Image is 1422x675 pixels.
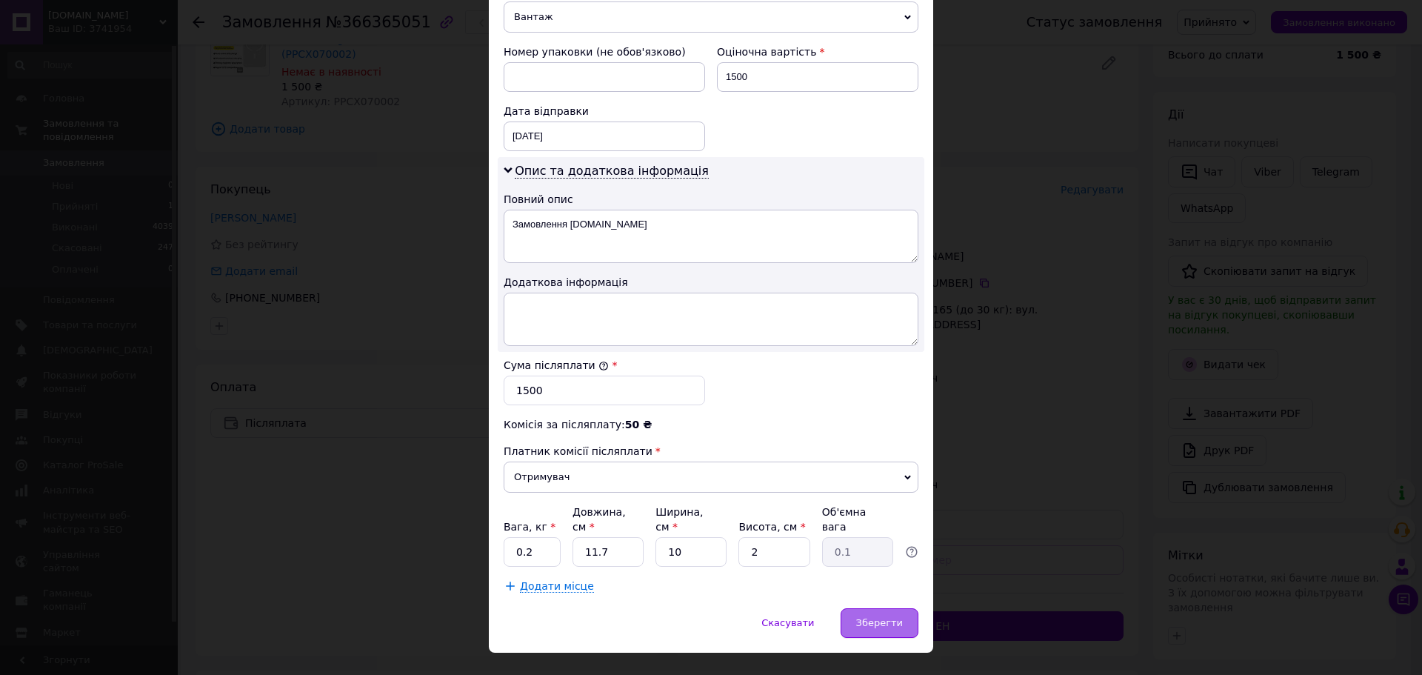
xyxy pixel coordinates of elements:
span: Скасувати [761,617,814,628]
span: Додати місце [520,580,594,593]
textarea: Замовлення [DOMAIN_NAME] [504,210,918,263]
label: Сума післяплати [504,359,609,371]
label: Вага, кг [504,521,555,533]
div: Об'ємна вага [822,505,893,534]
div: Номер упаковки (не обов'язково) [504,44,705,59]
span: Платник комісії післяплати [504,445,652,457]
span: Отримувач [504,462,918,493]
label: Ширина, см [655,506,703,533]
label: Висота, см [738,521,805,533]
div: Комісія за післяплату: [504,417,918,432]
span: Зберегти [856,617,903,628]
span: Вантаж [504,1,918,33]
div: Оціночна вартість [717,44,918,59]
div: Додаткова інформація [504,275,918,290]
span: Опис та додаткова інформація [515,164,709,179]
label: Довжина, см [573,506,626,533]
div: Дата відправки [504,104,705,119]
div: Повний опис [504,192,918,207]
span: 50 ₴ [625,419,652,430]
